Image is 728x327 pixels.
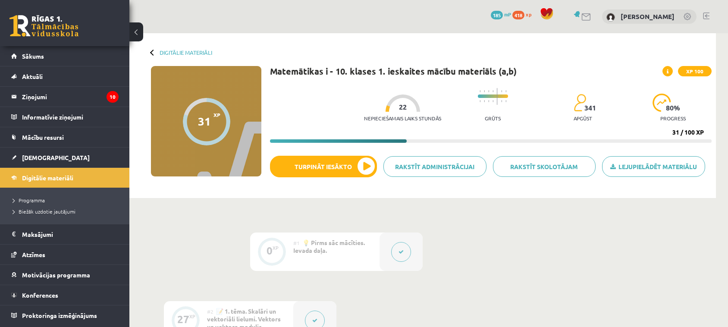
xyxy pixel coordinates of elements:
div: XP [189,314,195,319]
a: Atzīmes [11,245,119,264]
span: XP [213,112,220,118]
i: 10 [107,91,119,103]
a: Digitālie materiāli [160,49,212,56]
span: mP [504,11,511,18]
div: 27 [177,315,189,323]
img: icon-short-line-57e1e144782c952c97e751825c79c345078a6d821885a25fce030b3d8c18986b.svg [501,100,502,102]
a: 185 mP [491,11,511,18]
img: icon-short-line-57e1e144782c952c97e751825c79c345078a6d821885a25fce030b3d8c18986b.svg [480,100,480,102]
img: icon-progress-161ccf0a02000e728c5f80fcf4c31c7af3da0e1684b2b1d7c360e028c24a22f1.svg [653,94,671,112]
a: Rakstīt skolotājam [493,156,596,177]
span: 22 [399,103,407,111]
img: icon-short-line-57e1e144782c952c97e751825c79c345078a6d821885a25fce030b3d8c18986b.svg [484,100,485,102]
div: XP [273,245,279,250]
a: 418 xp [512,11,536,18]
span: #1 [293,239,300,246]
a: Informatīvie ziņojumi [11,107,119,127]
span: 80 % [666,104,681,112]
a: [PERSON_NAME] [621,12,675,21]
button: Turpināt iesākto [270,156,377,177]
a: Lejupielādēt materiālu [602,156,705,177]
a: Rīgas 1. Tālmācības vidusskola [9,15,78,37]
a: Mācību resursi [11,127,119,147]
a: [DEMOGRAPHIC_DATA] [11,148,119,167]
p: apgūst [574,115,592,121]
a: Motivācijas programma [11,265,119,285]
span: 185 [491,11,503,19]
h1: Matemātikas i - 10. klases 1. ieskaites mācību materiāls (a,b) [270,66,517,76]
span: 341 [584,104,596,112]
span: XP 100 [678,66,712,76]
legend: Maksājumi [22,224,119,244]
legend: Informatīvie ziņojumi [22,107,119,127]
a: Maksājumi [11,224,119,244]
img: icon-short-line-57e1e144782c952c97e751825c79c345078a6d821885a25fce030b3d8c18986b.svg [493,100,493,102]
span: Proktoringa izmēģinājums [22,311,97,319]
div: 31 [198,115,211,128]
img: students-c634bb4e5e11cddfef0936a35e636f08e4e9abd3cc4e673bd6f9a4125e45ecb1.svg [574,94,586,112]
a: Biežāk uzdotie jautājumi [13,208,121,215]
a: Konferences [11,285,119,305]
span: Motivācijas programma [22,271,90,279]
span: #2 [207,308,213,315]
span: Aktuāli [22,72,43,80]
span: 418 [512,11,524,19]
span: Atzīmes [22,251,45,258]
img: Karīna Žuržiu [606,13,615,22]
span: xp [526,11,531,18]
img: icon-short-line-57e1e144782c952c97e751825c79c345078a6d821885a25fce030b3d8c18986b.svg [488,90,489,92]
p: progress [660,115,686,121]
p: Nepieciešamais laiks stundās [364,115,441,121]
div: 0 [267,247,273,255]
img: icon-short-line-57e1e144782c952c97e751825c79c345078a6d821885a25fce030b3d8c18986b.svg [501,90,502,92]
span: Mācību resursi [22,133,64,141]
p: Grūts [485,115,501,121]
span: Biežāk uzdotie jautājumi [13,208,75,215]
span: Konferences [22,291,58,299]
legend: Ziņojumi [22,87,119,107]
a: Ziņojumi10 [11,87,119,107]
a: Programma [13,196,121,204]
span: 💡 Pirms sāc mācīties. Ievada daļa. [293,239,365,254]
a: Digitālie materiāli [11,168,119,188]
img: icon-short-line-57e1e144782c952c97e751825c79c345078a6d821885a25fce030b3d8c18986b.svg [505,100,506,102]
span: [DEMOGRAPHIC_DATA] [22,154,90,161]
span: Sākums [22,52,44,60]
a: Proktoringa izmēģinājums [11,305,119,325]
span: Digitālie materiāli [22,174,73,182]
a: Aktuāli [11,66,119,86]
span: Programma [13,197,45,204]
img: icon-short-line-57e1e144782c952c97e751825c79c345078a6d821885a25fce030b3d8c18986b.svg [493,90,493,92]
img: icon-long-line-d9ea69661e0d244f92f715978eff75569469978d946b2353a9bb055b3ed8787d.svg [497,88,498,105]
a: Sākums [11,46,119,66]
img: icon-short-line-57e1e144782c952c97e751825c79c345078a6d821885a25fce030b3d8c18986b.svg [505,90,506,92]
img: icon-short-line-57e1e144782c952c97e751825c79c345078a6d821885a25fce030b3d8c18986b.svg [480,90,480,92]
a: Rakstīt administrācijai [383,156,486,177]
img: icon-short-line-57e1e144782c952c97e751825c79c345078a6d821885a25fce030b3d8c18986b.svg [484,90,485,92]
img: icon-short-line-57e1e144782c952c97e751825c79c345078a6d821885a25fce030b3d8c18986b.svg [488,100,489,102]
